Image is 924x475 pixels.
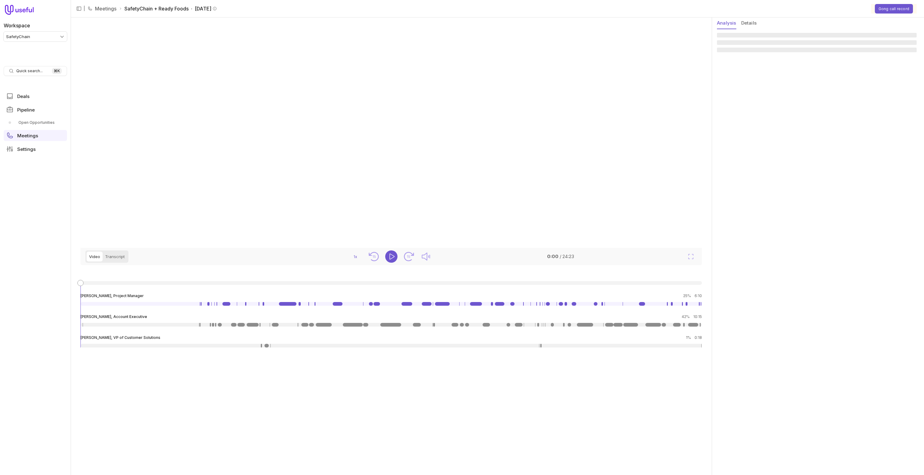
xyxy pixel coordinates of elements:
[407,254,410,259] text: 15
[4,118,67,128] div: Pipeline submenu
[17,108,35,112] span: Pipeline
[124,5,217,12] span: SafetyChain + Ready Foods
[4,91,67,102] a: Deals
[372,254,376,259] text: 15
[17,94,29,99] span: Deals
[4,130,67,141] a: Meetings
[560,253,561,259] span: /
[693,314,702,319] time: 10:15
[17,147,36,151] span: Settings
[695,293,702,298] time: 6:10
[103,252,127,261] button: Transcript
[95,5,116,12] a: Meetings
[686,335,702,340] div: 1%
[74,4,84,13] button: Collapse sidebar
[368,250,380,263] button: Seek back 15 seconds
[195,5,211,12] time: [DATE]
[4,104,67,115] a: Pipeline
[717,40,917,45] span: ‌
[685,250,697,263] button: Fullscreen
[80,335,160,340] span: [PERSON_NAME], VP of Customer Solutions
[717,48,917,52] span: ‌
[80,293,144,298] span: [PERSON_NAME], Project Manager
[189,5,195,12] span: ·
[562,253,574,259] time: 24:23
[385,250,397,263] button: Play
[80,314,147,319] span: [PERSON_NAME], Account Executive
[875,4,913,14] button: Gong call record
[52,68,62,74] kbd: ⌘ K
[695,335,702,340] time: 0:18
[4,118,67,128] a: Open Opportunities
[547,253,558,259] time: 0:00
[87,252,103,261] button: Video
[16,69,43,73] span: Quick search...
[4,22,30,29] label: Workspace
[4,143,67,155] a: Settings
[717,33,917,37] span: ‌
[402,250,415,263] button: Seek forward 15 seconds
[741,18,757,29] button: Details
[683,293,702,298] div: 25%
[717,18,736,29] button: Analysis
[682,314,702,319] div: 42%
[420,250,432,263] button: Mute
[17,133,38,138] span: Meetings
[348,252,363,261] button: 1x
[84,5,85,12] span: |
